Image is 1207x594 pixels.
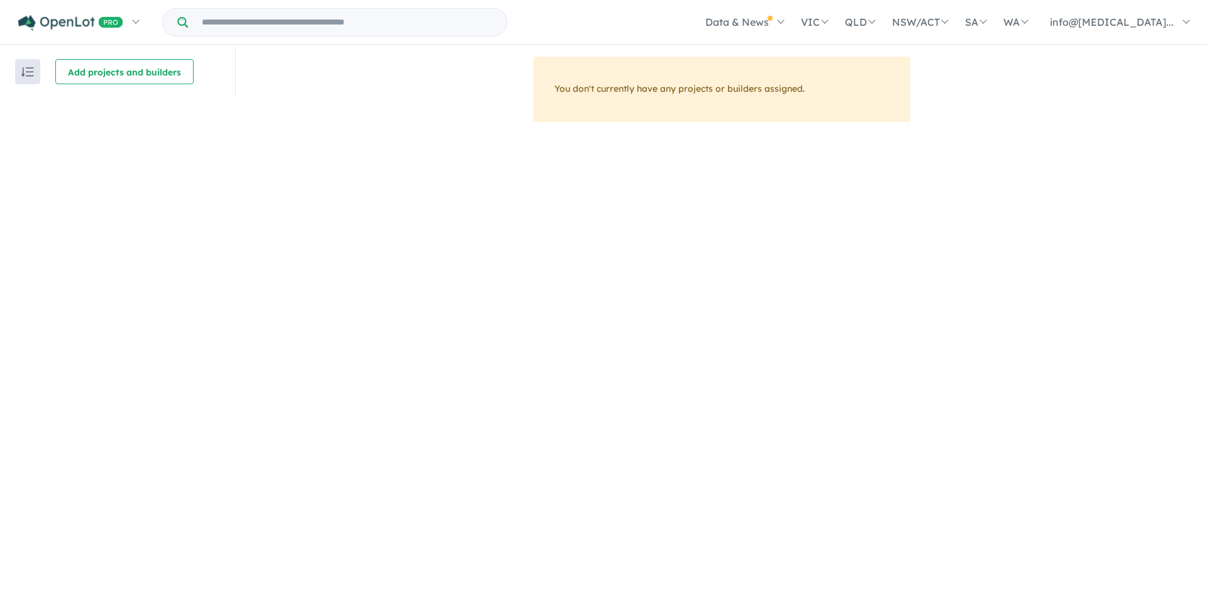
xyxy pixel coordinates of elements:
img: sort.svg [21,67,34,77]
span: info@[MEDICAL_DATA]... [1050,16,1174,28]
button: Add projects and builders [55,59,194,84]
div: You don't currently have any projects or builders assigned. [533,57,910,122]
input: Try estate name, suburb, builder or developer [190,9,504,36]
img: Openlot PRO Logo White [18,15,123,31]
